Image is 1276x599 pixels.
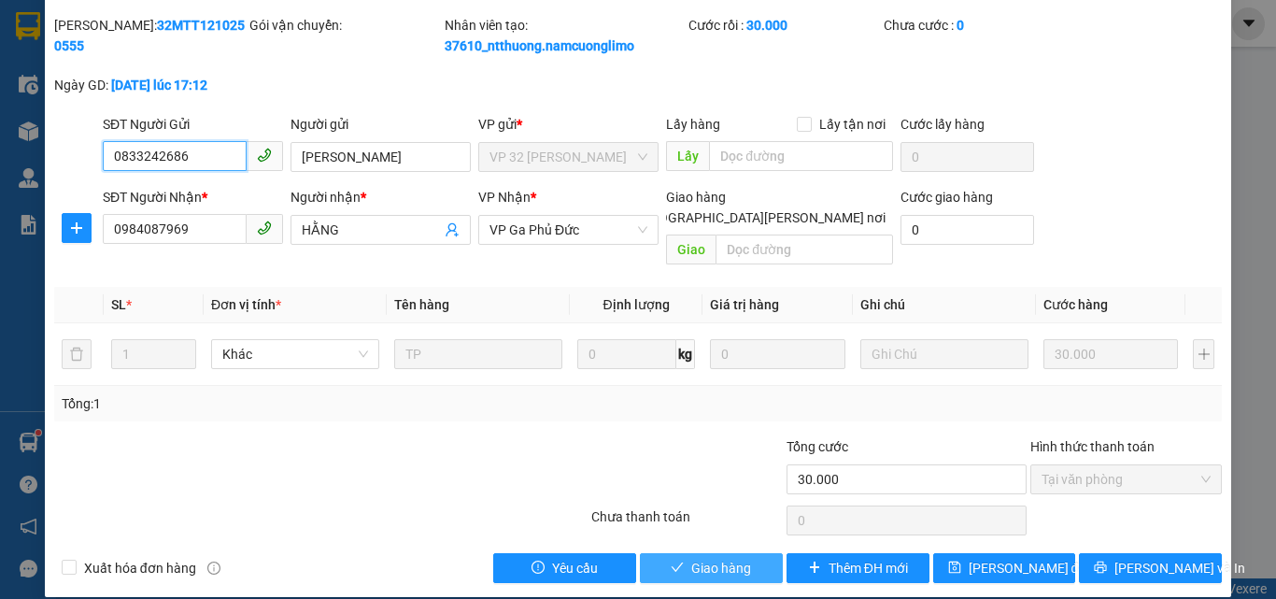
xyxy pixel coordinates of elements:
[1030,439,1155,454] label: Hình thức thanh toán
[62,393,494,414] div: Tổng: 1
[1094,561,1107,576] span: printer
[103,187,283,207] div: SĐT Người Nhận
[812,114,893,135] span: Lấy tận nơi
[710,297,779,312] span: Giá trị hàng
[445,15,685,56] div: Nhân viên tạo:
[532,561,545,576] span: exclamation-circle
[394,339,562,369] input: VD: Bàn, Ghế
[808,561,821,576] span: plus
[63,221,91,235] span: plus
[445,222,460,237] span: user-add
[552,558,598,578] span: Yêu cầu
[111,78,207,93] b: [DATE] lúc 17:12
[900,117,985,132] label: Cước lấy hàng
[957,18,964,33] b: 0
[62,339,92,369] button: delete
[933,553,1076,583] button: save[PERSON_NAME] đổi
[860,339,1028,369] input: Ghi Chú
[676,339,695,369] span: kg
[489,143,647,171] span: VP 32 Mạc Thái Tổ
[900,215,1034,245] input: Cước giao hàng
[489,216,647,244] span: VP Ga Phủ Đức
[478,190,531,205] span: VP Nhận
[478,114,659,135] div: VP gửi
[691,558,751,578] span: Giao hàng
[688,15,880,36] div: Cước rồi :
[1043,297,1108,312] span: Cước hàng
[1042,465,1211,493] span: Tại văn phòng
[1114,558,1245,578] span: [PERSON_NAME] và In
[666,190,726,205] span: Giao hàng
[603,297,669,312] span: Định lượng
[666,117,720,132] span: Lấy hàng
[222,340,368,368] span: Khác
[884,15,1075,36] div: Chưa cước :
[54,75,246,95] div: Ngày GD:
[54,15,246,56] div: [PERSON_NAME]:
[746,18,787,33] b: 30.000
[666,235,716,264] span: Giao
[640,553,783,583] button: checkGiao hàng
[111,297,126,312] span: SL
[853,287,1036,323] th: Ghi chú
[1079,553,1222,583] button: printer[PERSON_NAME] và In
[589,506,785,539] div: Chưa thanh toán
[493,553,636,583] button: exclamation-circleYêu cầu
[394,297,449,312] span: Tên hàng
[969,558,1089,578] span: [PERSON_NAME] đổi
[291,187,471,207] div: Người nhận
[900,142,1034,172] input: Cước lấy hàng
[291,114,471,135] div: Người gửi
[671,561,684,576] span: check
[445,38,634,53] b: 37610_ntthuong.namcuonglimo
[211,297,281,312] span: Đơn vị tính
[787,439,848,454] span: Tổng cước
[257,148,272,163] span: phone
[900,190,993,205] label: Cước giao hàng
[1193,339,1214,369] button: plus
[710,339,844,369] input: 0
[62,213,92,243] button: plus
[787,553,929,583] button: plusThêm ĐH mới
[103,114,283,135] div: SĐT Người Gửi
[257,221,272,235] span: phone
[1043,339,1178,369] input: 0
[631,207,893,228] span: [GEOGRAPHIC_DATA][PERSON_NAME] nơi
[709,141,893,171] input: Dọc đường
[829,558,908,578] span: Thêm ĐH mới
[716,235,893,264] input: Dọc đường
[77,558,204,578] span: Xuất hóa đơn hàng
[207,562,220,575] span: info-circle
[249,15,441,36] div: Gói vận chuyển:
[948,561,961,576] span: save
[666,141,709,171] span: Lấy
